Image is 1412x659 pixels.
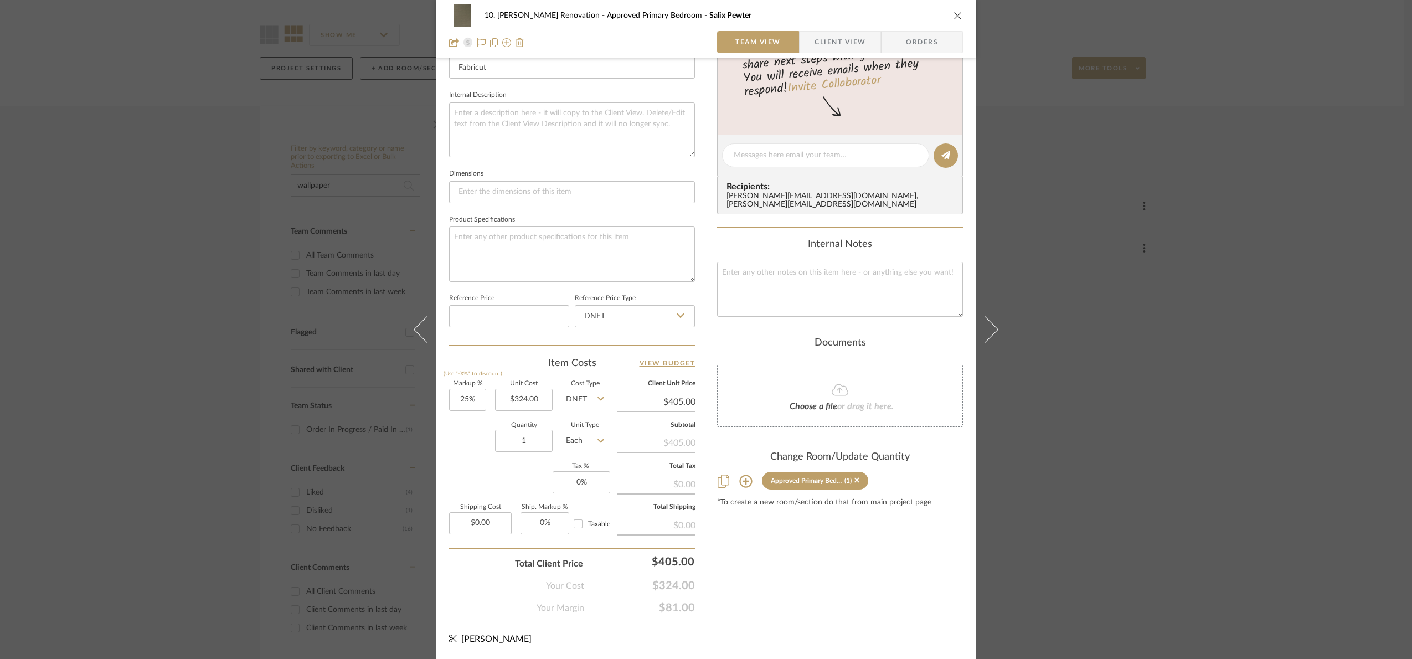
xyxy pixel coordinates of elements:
span: or drag it here. [837,402,894,411]
label: Dimensions [449,171,483,177]
span: Approved Primary Bedroom [607,12,709,19]
label: Total Tax [617,464,695,469]
div: Item Costs [449,357,695,370]
a: View Budget [640,357,695,370]
div: *To create a new room/section do that from main project page [717,498,963,507]
label: Total Shipping [617,504,695,510]
a: Invite Collaborator [787,71,882,99]
span: Your Margin [537,601,584,615]
span: Client View [815,31,865,53]
div: Leave yourself a note here or share next steps with your team. You will receive emails when they ... [716,27,965,101]
span: $81.00 [584,601,695,615]
span: Recipients: [726,182,958,192]
span: $324.00 [584,579,695,593]
label: Shipping Cost [449,504,512,510]
label: Client Unit Price [617,381,695,387]
div: Documents [717,337,963,349]
div: $405.00 [589,550,699,573]
div: Approved Primary Bedroom [771,477,842,485]
label: Unit Cost [495,381,553,387]
label: Cost Type [561,381,609,387]
input: Enter the dimensions of this item [449,181,695,203]
span: Total Client Price [515,557,583,570]
label: Quantity [495,423,553,428]
span: Orders [894,31,950,53]
label: Reference Price [449,296,494,301]
button: close [953,11,963,20]
input: Enter Brand [449,56,695,79]
span: 10. [PERSON_NAME] Renovation [485,12,607,19]
label: Subtotal [617,423,695,428]
div: (1) [844,477,852,485]
label: Ship. Markup % [521,504,569,510]
span: Choose a file [790,402,837,411]
span: Team View [735,31,781,53]
div: Internal Notes [717,239,963,251]
span: [PERSON_NAME] [461,635,532,643]
label: Product Specifications [449,217,515,223]
label: Tax % [553,464,609,469]
div: [PERSON_NAME][EMAIL_ADDRESS][DOMAIN_NAME] , [PERSON_NAME][EMAIL_ADDRESS][DOMAIN_NAME] [726,192,958,210]
img: Remove from project [516,38,524,47]
div: $0.00 [617,514,695,534]
span: Taxable [588,521,610,527]
div: $405.00 [617,432,695,452]
div: $0.00 [617,473,695,493]
span: Salix Pewter [709,12,751,19]
label: Unit Type [561,423,609,428]
img: 3fc5fd87-bafa-46c9-bb73-41a7d1e5a413_48x40.jpg [449,4,476,27]
label: Internal Description [449,92,507,98]
label: Markup % [449,381,486,387]
div: Change Room/Update Quantity [717,451,963,464]
span: Your Cost [546,579,584,593]
label: Reference Price Type [575,296,636,301]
